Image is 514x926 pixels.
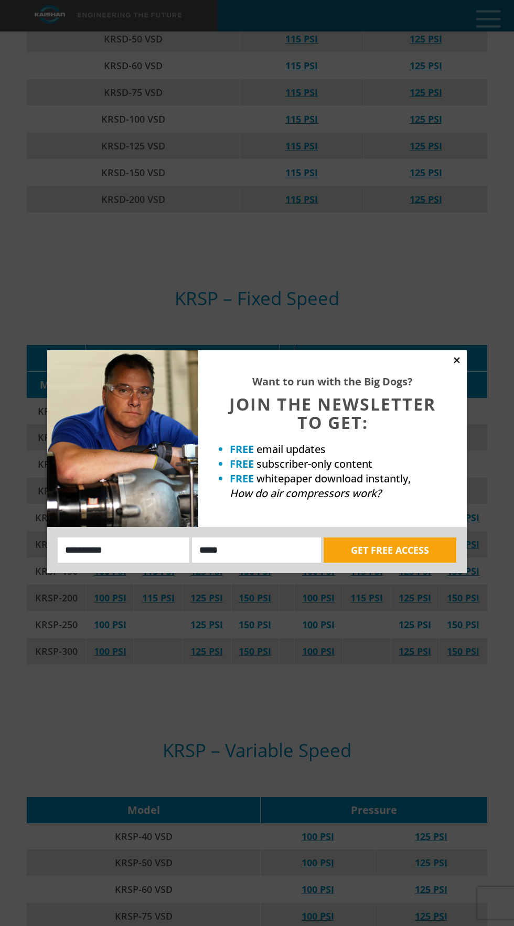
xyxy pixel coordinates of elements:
button: GET FREE ACCESS [324,537,456,563]
em: How do air compressors work? [230,486,381,500]
strong: FREE [230,442,254,456]
button: Close [452,356,462,365]
span: whitepaper download instantly, [256,471,411,486]
strong: FREE [230,457,254,471]
input: Email [192,537,321,563]
strong: Want to run with the Big Dogs? [252,374,413,389]
span: email updates [256,442,326,456]
input: Name: [58,537,189,563]
span: JOIN THE NEWSLETTER TO GET: [229,393,436,434]
span: subscriber-only content [256,457,372,471]
strong: FREE [230,471,254,486]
